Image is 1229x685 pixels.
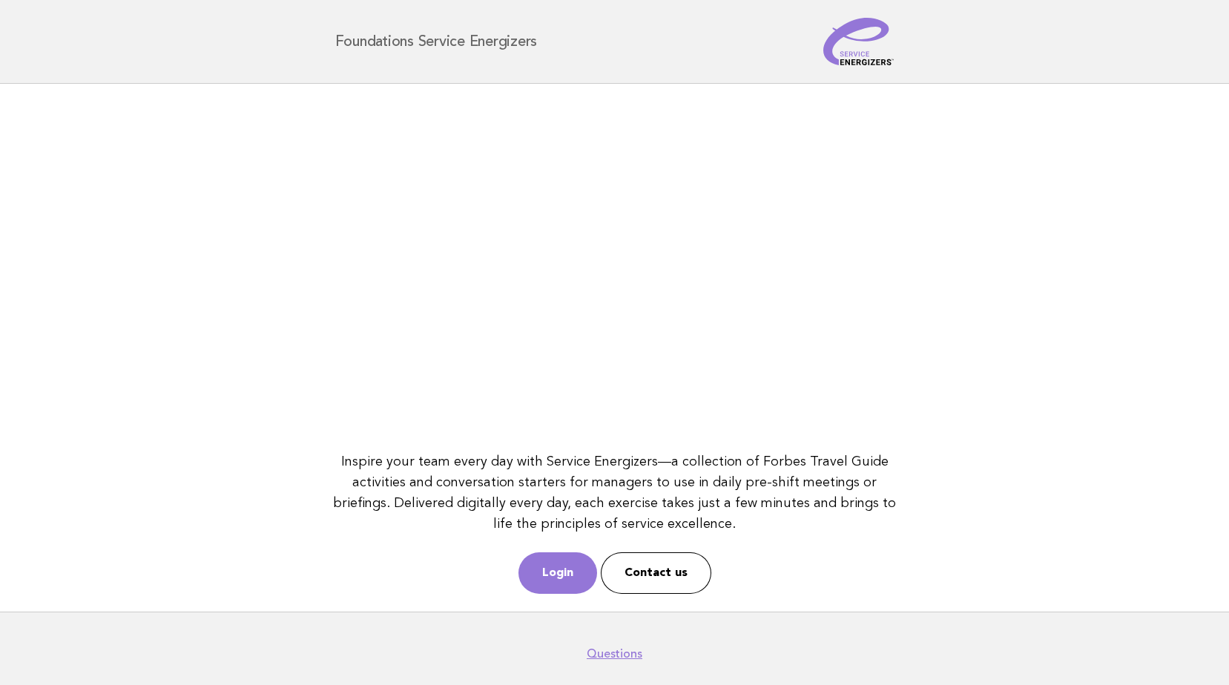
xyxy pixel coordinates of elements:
p: Inspire your team every day with Service Energizers—a collection of Forbes Travel Guide activitie... [325,451,904,535]
a: Questions [587,646,642,661]
img: Service Energizers [823,18,894,65]
a: Login [518,552,597,594]
iframe: YouTube video player [325,102,904,427]
a: Contact us [601,552,711,594]
h1: Foundations Service Energizers [335,34,538,49]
